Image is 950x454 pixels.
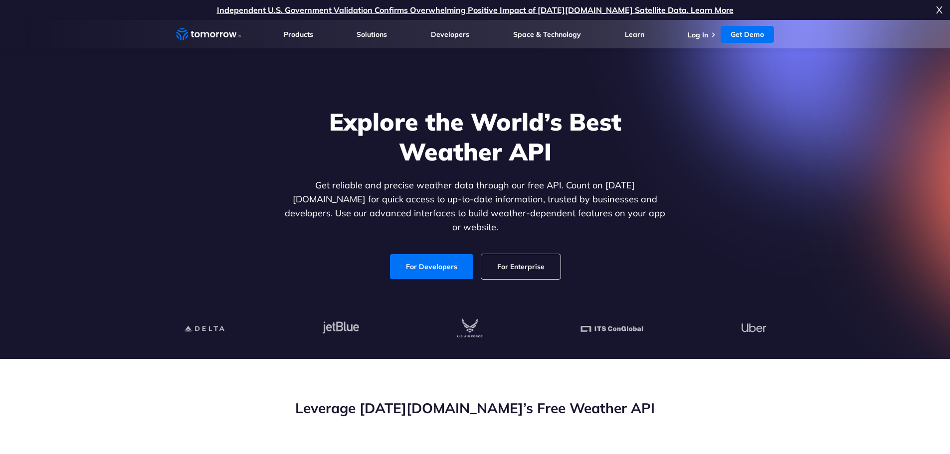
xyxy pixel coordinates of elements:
a: Home link [176,27,241,42]
a: Learn [625,30,644,39]
h1: Explore the World’s Best Weather API [283,107,668,166]
a: Get Demo [721,26,774,43]
a: Independent U.S. Government Validation Confirms Overwhelming Positive Impact of [DATE][DOMAIN_NAM... [217,5,734,15]
p: Get reliable and precise weather data through our free API. Count on [DATE][DOMAIN_NAME] for quic... [283,178,668,234]
a: For Enterprise [481,254,561,279]
a: Space & Technology [513,30,581,39]
a: Solutions [357,30,387,39]
a: Developers [431,30,469,39]
a: Log In [688,30,708,39]
h2: Leverage [DATE][DOMAIN_NAME]’s Free Weather API [176,399,774,418]
a: For Developers [390,254,473,279]
a: Products [284,30,313,39]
